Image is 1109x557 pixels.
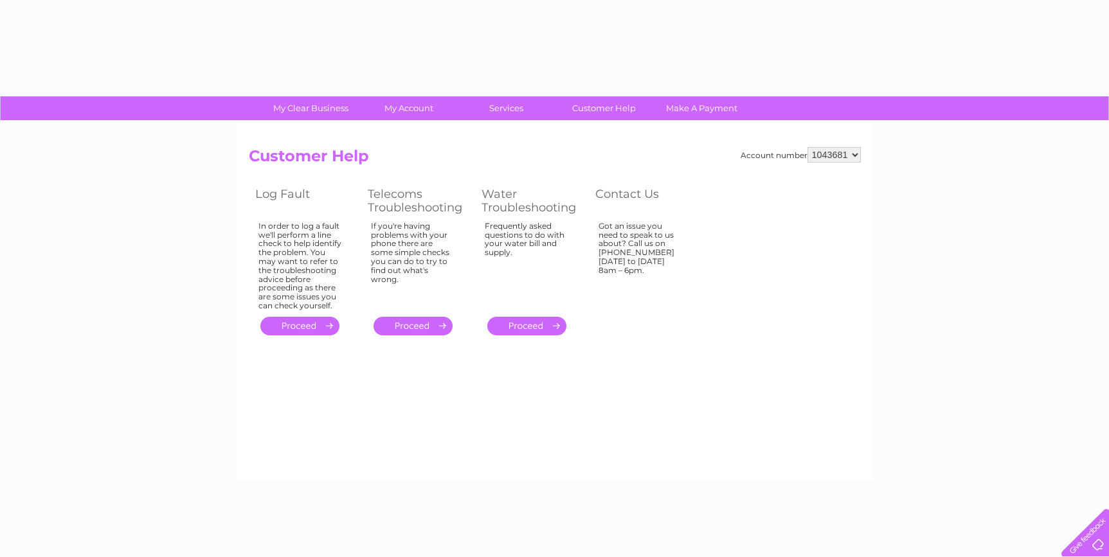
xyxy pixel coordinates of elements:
[741,147,861,163] div: Account number
[589,184,701,218] th: Contact Us
[649,96,755,120] a: Make A Payment
[260,317,339,335] a: .
[475,184,589,218] th: Water Troubleshooting
[453,96,559,120] a: Services
[599,222,682,305] div: Got an issue you need to speak to us about? Call us on [PHONE_NUMBER] [DATE] to [DATE] 8am – 6pm.
[371,222,456,305] div: If you're having problems with your phone there are some simple checks you can do to try to find ...
[361,184,475,218] th: Telecoms Troubleshooting
[356,96,462,120] a: My Account
[551,96,657,120] a: Customer Help
[249,184,361,218] th: Log Fault
[258,96,364,120] a: My Clear Business
[487,317,566,335] a: .
[258,222,342,310] div: In order to log a fault we'll perform a line check to help identify the problem. You may want to ...
[374,317,453,335] a: .
[249,147,861,172] h2: Customer Help
[485,222,570,305] div: Frequently asked questions to do with your water bill and supply.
